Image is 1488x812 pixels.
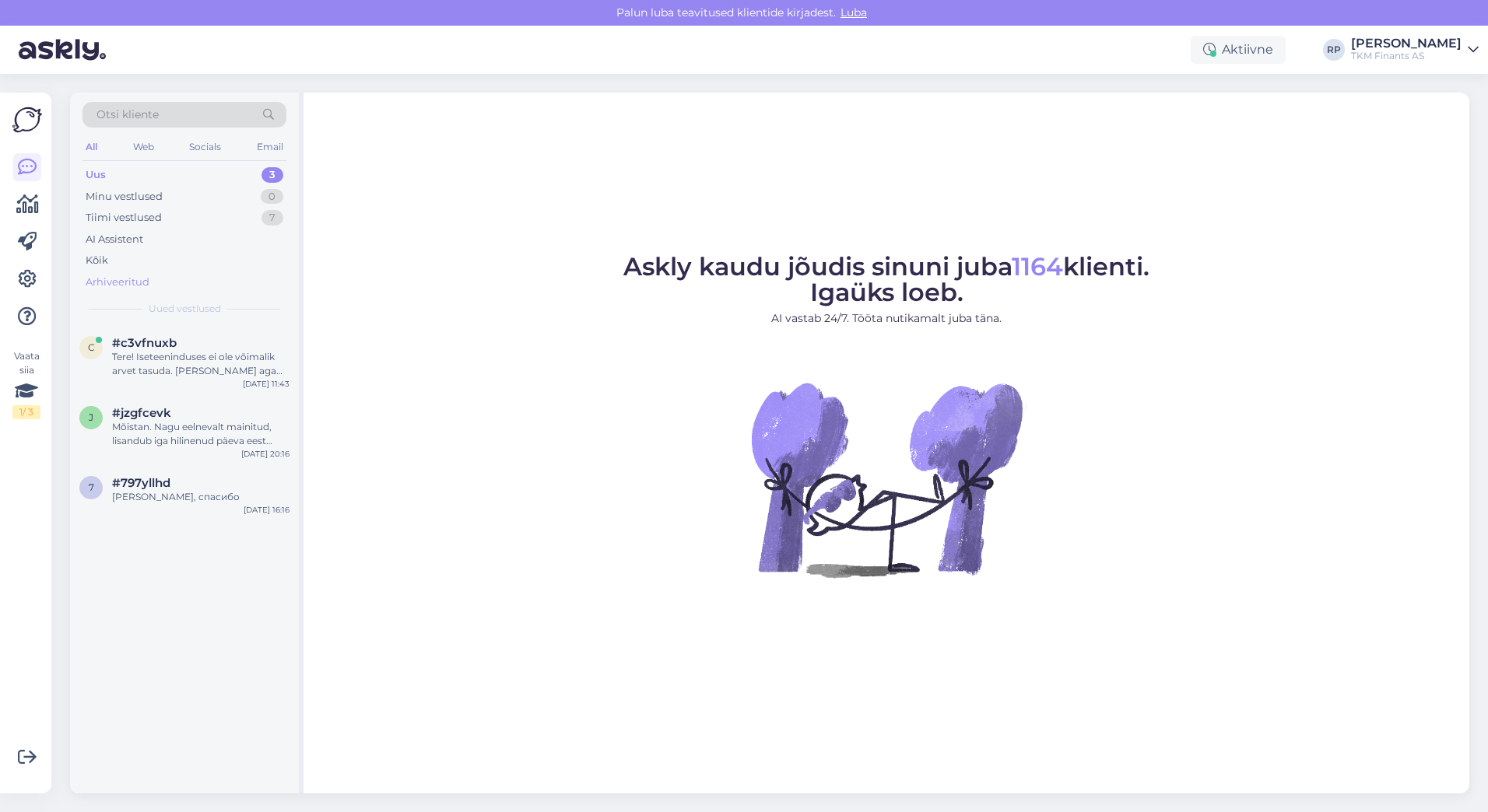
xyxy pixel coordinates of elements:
[836,5,872,19] span: Luba
[1191,36,1286,64] div: Aktiivne
[1012,251,1063,282] span: 1164
[261,189,283,205] div: 0
[623,251,1149,307] span: Askly kaudu jõudis sinuni juba klienti. Igaüks loeb.
[88,341,95,353] span: c
[1323,39,1345,61] div: RP
[244,504,290,516] div: [DATE] 16:16
[89,411,93,423] span: j
[241,448,290,460] div: [DATE] 20:16
[243,378,290,390] div: [DATE] 11:43
[130,137,157,157] div: Web
[746,339,1027,619] img: No Chat active
[186,137,224,157] div: Socials
[254,137,286,157] div: Email
[623,310,1149,327] p: AI vastab 24/7. Tööta nutikamalt juba täna.
[97,107,159,123] span: Otsi kliente
[86,253,108,268] div: Kõik
[89,481,94,493] span: 7
[1351,50,1462,62] div: TKM Finants AS
[112,406,171,420] span: #jzgfcevk
[86,189,163,205] div: Minu vestlused
[86,210,162,226] div: Tiimi vestlused
[86,167,106,183] div: Uus
[112,350,290,378] div: Tere! Iseteeninduses ei ole võimalik arvet tasuda. [PERSON_NAME] aga on Teil arvete lihtsamaks ta...
[12,105,42,135] img: Askly Logo
[86,275,149,290] div: Arhiveeritud
[112,420,290,448] div: Mõistan. Nagu eelnevalt mainitud, lisandub iga hilinenud päeva eest 0.065% viivistasu, mis kuvata...
[112,490,290,504] div: [PERSON_NAME], спасибо
[261,167,283,183] div: 3
[1351,37,1462,50] div: [PERSON_NAME]
[261,210,283,226] div: 7
[12,349,40,419] div: Vaata siia
[149,302,221,316] span: Uued vestlused
[1351,37,1479,62] a: [PERSON_NAME]TKM Finants AS
[12,405,40,419] div: 1 / 3
[82,137,100,157] div: All
[112,336,177,350] span: #c3vfnuxb
[86,232,143,247] div: AI Assistent
[112,476,170,490] span: #797yllhd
